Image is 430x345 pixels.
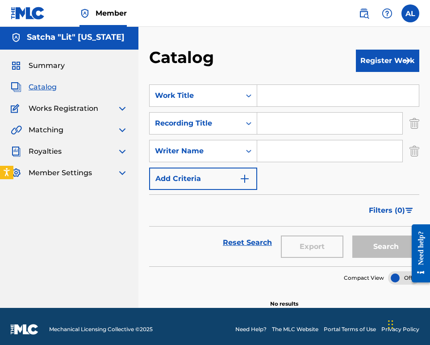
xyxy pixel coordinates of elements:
[359,8,369,19] img: search
[401,55,412,66] img: f7272a7cc735f4ea7f67.svg
[235,325,267,333] a: Need Help?
[149,84,419,266] form: Search Form
[117,146,128,157] img: expand
[324,325,376,333] a: Portal Terms of Use
[11,82,21,93] img: Catalog
[117,103,128,114] img: expand
[11,32,21,43] img: Accounts
[11,60,21,71] img: Summary
[355,4,373,22] a: Public Search
[117,168,128,178] img: expand
[378,4,396,22] div: Help
[218,233,276,252] a: Reset Search
[405,208,413,213] img: filter
[11,103,22,114] img: Works Registration
[270,289,298,308] p: No results
[11,7,45,20] img: MLC Logo
[117,125,128,135] img: expand
[11,60,65,71] a: SummarySummary
[405,216,430,290] iframe: Resource Center
[29,168,92,178] span: Member Settings
[382,8,392,19] img: help
[11,168,21,178] img: Member Settings
[369,205,405,216] span: Filters ( 0 )
[29,60,65,71] span: Summary
[385,302,430,345] iframe: Chat Widget
[388,311,393,338] div: Drag
[381,325,419,333] a: Privacy Policy
[11,125,22,135] img: Matching
[155,118,235,129] div: Recording Title
[96,8,127,18] span: Member
[79,8,90,19] img: Top Rightsholder
[356,50,419,72] button: Register Work
[29,82,57,93] span: Catalog
[155,90,235,101] div: Work Title
[272,325,318,333] a: The MLC Website
[155,146,235,156] div: Writer Name
[29,125,63,135] span: Matching
[149,47,218,67] h2: Catalog
[409,140,419,162] img: Delete Criterion
[149,168,257,190] button: Add Criteria
[27,32,125,42] h5: Satcha "Lit" Colorado
[239,173,250,184] img: 9d2ae6d4665cec9f34b9.svg
[29,146,62,157] span: Royalties
[409,112,419,135] img: Delete Criterion
[11,146,21,157] img: Royalties
[49,325,153,333] span: Mechanical Licensing Collective © 2025
[363,199,419,222] button: Filters (0)
[11,324,38,335] img: logo
[344,274,384,282] span: Compact View
[11,82,57,93] a: CatalogCatalog
[401,4,419,22] div: User Menu
[29,103,98,114] span: Works Registration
